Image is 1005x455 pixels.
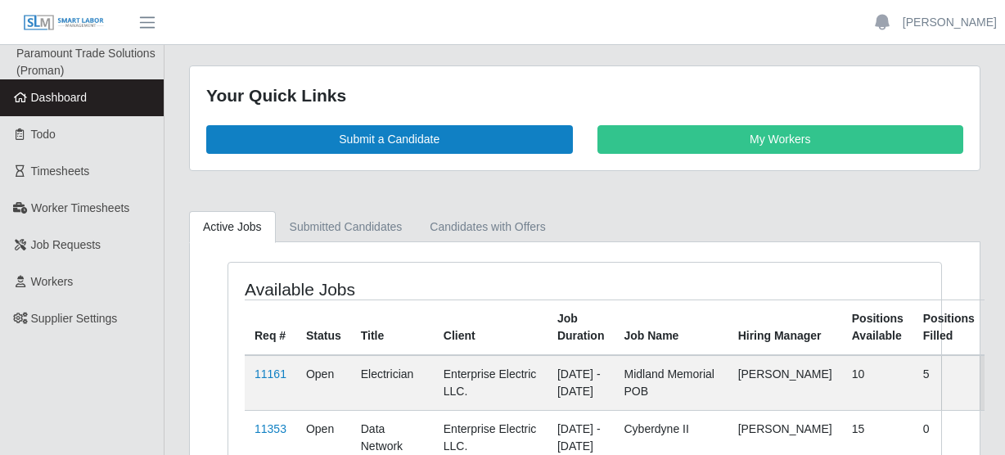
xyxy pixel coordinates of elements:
[296,300,351,355] th: Status
[31,91,88,104] span: Dashboard
[434,355,548,411] td: Enterprise Electric LLC.
[31,201,129,214] span: Worker Timesheets
[913,355,985,411] td: 5
[416,211,559,243] a: Candidates with Offers
[548,300,615,355] th: Job Duration
[31,312,118,325] span: Supplier Settings
[245,279,514,300] h4: Available Jobs
[351,355,434,411] td: Electrician
[276,211,417,243] a: Submitted Candidates
[255,422,286,435] a: 11353
[597,125,964,154] a: My Workers
[31,275,74,288] span: Workers
[31,238,101,251] span: Job Requests
[728,355,842,411] td: [PERSON_NAME]
[903,14,997,31] a: [PERSON_NAME]
[434,300,548,355] th: Client
[351,300,434,355] th: Title
[913,300,985,355] th: Positions Filled
[31,164,90,178] span: Timesheets
[206,83,963,109] div: Your Quick Links
[614,355,728,411] td: Midland Memorial POB
[31,128,56,141] span: Todo
[245,300,296,355] th: Req #
[614,300,728,355] th: Job Name
[189,211,276,243] a: Active Jobs
[548,355,615,411] td: [DATE] - [DATE]
[296,355,351,411] td: Open
[23,14,105,32] img: SLM Logo
[206,125,573,154] a: Submit a Candidate
[842,355,913,411] td: 10
[255,367,286,381] a: 11161
[728,300,842,355] th: Hiring Manager
[16,47,155,77] span: Paramount Trade Solutions (Proman)
[842,300,913,355] th: Positions Available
